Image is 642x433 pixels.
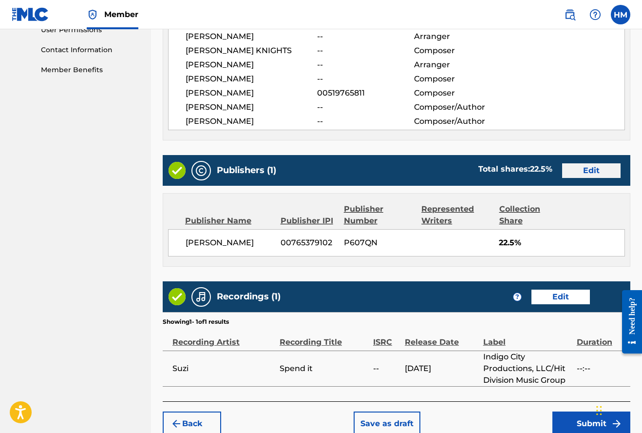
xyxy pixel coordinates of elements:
[185,215,273,227] div: Publisher Name
[87,9,98,20] img: Top Rightsholder
[562,163,621,178] button: Edit
[186,59,317,71] span: [PERSON_NAME]
[41,45,139,55] a: Contact Information
[317,87,414,99] span: 00519765811
[104,9,138,20] span: Member
[414,87,502,99] span: Composer
[405,326,478,348] div: Release Date
[589,9,601,20] img: help
[41,65,139,75] a: Member Benefits
[186,116,317,127] span: [PERSON_NAME]
[483,351,572,386] span: Indigo City Productions, LLC/Hit Division Music Group
[577,363,625,374] span: --:--
[317,116,414,127] span: --
[281,215,337,227] div: Publisher IPI
[611,5,630,24] div: User Menu
[195,165,207,177] img: Publishers
[414,31,502,42] span: Arranger
[593,386,642,433] iframe: Chat Widget
[186,73,317,85] span: [PERSON_NAME]
[483,326,572,348] div: Label
[280,326,368,348] div: Recording Title
[414,116,502,127] span: Composer/Author
[317,31,414,42] span: --
[373,363,400,374] span: --
[280,363,368,374] span: Spend it
[405,363,478,374] span: [DATE]
[317,45,414,57] span: --
[169,288,186,305] img: Valid
[530,164,552,174] span: 22.5 %
[186,101,317,113] span: [PERSON_NAME]
[414,101,502,113] span: Composer/Author
[531,290,590,304] button: Edit
[577,326,625,348] div: Duration
[414,73,502,85] span: Composer
[163,317,229,326] p: Showing 1 - 1 of 1 results
[317,101,414,113] span: --
[186,87,317,99] span: [PERSON_NAME]
[195,291,207,303] img: Recordings
[478,163,552,175] div: Total shares:
[186,237,273,249] span: [PERSON_NAME]
[12,7,49,21] img: MLC Logo
[172,363,275,374] span: Suzi
[564,9,576,20] img: search
[217,165,276,176] h5: Publishers (1)
[172,326,275,348] div: Recording Artist
[414,45,502,57] span: Composer
[499,203,565,227] div: Collection Share
[217,291,281,302] h5: Recordings (1)
[41,25,139,35] a: User Permissions
[169,162,186,179] img: Valid
[513,293,521,301] span: ?
[596,396,602,425] div: Drag
[317,59,414,71] span: --
[344,237,414,249] span: P607QN
[421,203,491,227] div: Represented Writers
[414,59,502,71] span: Arranger
[499,237,624,249] span: 22.5%
[317,73,414,85] span: --
[281,237,337,249] span: 00765379102
[344,203,414,227] div: Publisher Number
[560,5,580,24] a: Public Search
[615,282,642,362] iframe: Resource Center
[585,5,605,24] div: Help
[170,418,182,430] img: 7ee5dd4eb1f8a8e3ef2f.svg
[373,326,400,348] div: ISRC
[186,45,317,57] span: [PERSON_NAME] KNIGHTS
[186,31,317,42] span: [PERSON_NAME]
